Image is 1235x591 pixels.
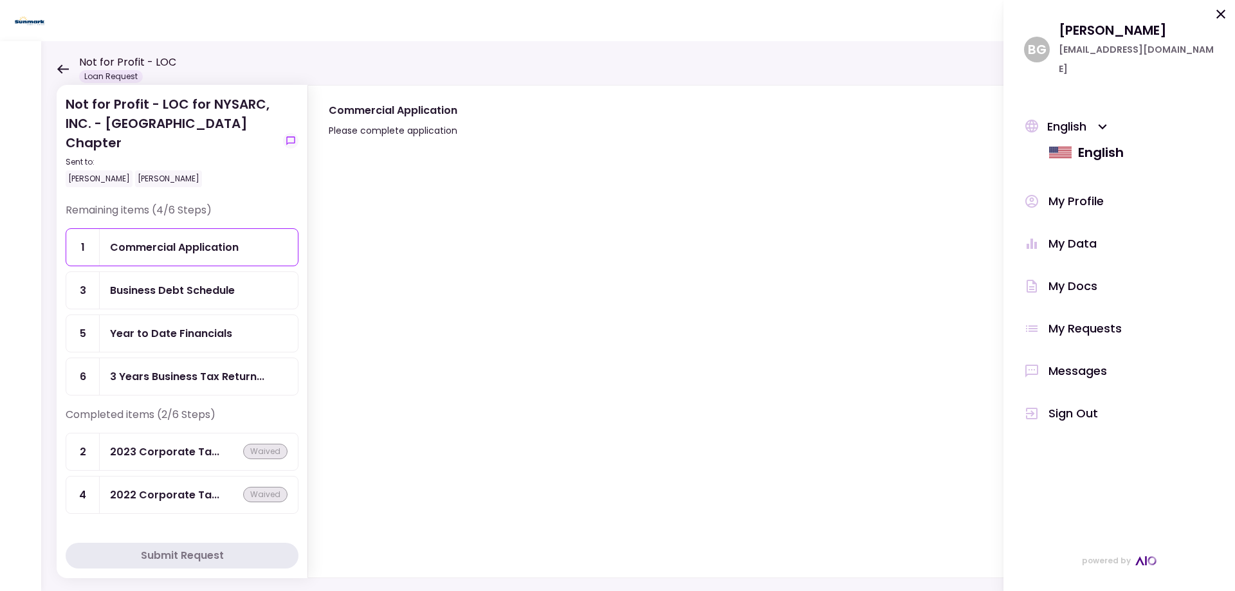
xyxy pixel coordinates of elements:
[66,407,298,433] div: Completed items (2/6 Steps)
[66,543,298,568] button: Submit Request
[66,228,298,266] a: 1Commercial Application
[243,487,288,502] div: waived
[1048,234,1097,253] div: My Data
[1059,21,1214,40] div: [PERSON_NAME]
[1135,556,1157,565] img: AIO Logo
[66,229,100,266] div: 1
[1047,117,1133,136] div: English
[1024,37,1050,62] div: B G
[66,272,100,309] div: 3
[66,203,298,228] div: Remaining items (4/6 Steps)
[135,170,202,187] div: [PERSON_NAME]
[13,11,47,30] img: Partner icon
[329,102,457,118] div: Commercial Application
[1049,147,1072,158] img: us
[110,325,232,341] div: Year to Date Financials
[79,70,143,83] div: Loan Request
[66,358,100,395] div: 6
[1048,277,1097,296] div: My Docs
[1048,192,1104,211] div: My Profile
[1082,551,1131,570] span: powered by
[110,368,264,385] div: 3 Years Business Tax Returns
[110,239,239,255] div: Commercial Application
[66,433,298,471] a: 22023 Corporate Tax Returnswaived
[66,476,298,514] a: 42022 Corporate Tax Returnswaived
[66,271,298,309] a: 3Business Debt Schedule
[1048,404,1098,423] div: Sign Out
[66,315,100,352] div: 5
[1048,361,1107,381] div: Messages
[141,548,224,563] div: Submit Request
[66,95,278,187] div: Not for Profit - LOC for NYSARC, INC. - [GEOGRAPHIC_DATA] Chapter
[66,156,278,168] div: Sent to:
[1059,40,1214,78] div: [EMAIL_ADDRESS][DOMAIN_NAME]
[329,159,1185,572] iframe: jotform-iframe
[329,123,457,138] div: Please complete application
[110,487,219,503] div: 2022 Corporate Tax Returns
[66,358,298,396] a: 63 Years Business Tax Returns
[1213,6,1229,27] button: Ok, close
[66,170,133,187] div: [PERSON_NAME]
[66,314,298,352] a: 5Year to Date Financials
[79,55,176,70] h1: Not for Profit - LOC
[1048,319,1122,338] div: My Requests
[66,433,100,470] div: 2
[243,444,288,459] div: waived
[110,444,219,460] div: 2023 Corporate Tax Returns
[283,133,298,149] button: show-messages
[110,282,235,298] div: Business Debt Schedule
[307,85,1209,578] div: Commercial ApplicationPlease complete applicationshow-messages
[1078,143,1124,162] div: English
[66,477,100,513] div: 4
